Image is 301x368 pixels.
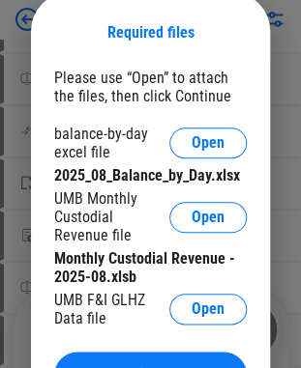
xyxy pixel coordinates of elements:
span: Open [192,135,225,151]
div: 2025_08_Balance_by_Day.xlsx [54,166,247,184]
button: Open [169,202,247,233]
button: Open [169,127,247,158]
button: Open [169,294,247,325]
span: Open [192,301,225,317]
div: Please use “Open” to attach the files, then click Continue [54,69,247,105]
div: UMB Monthly Custodial Revenue file [54,189,169,244]
div: UMB F&I GLHZ Data file [54,291,169,327]
div: balance-by-day excel file [54,125,169,161]
div: Required files [54,23,247,42]
div: Monthly Custodial Revenue - 2025-08.xlsb [54,249,247,286]
span: Open [192,210,225,225]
